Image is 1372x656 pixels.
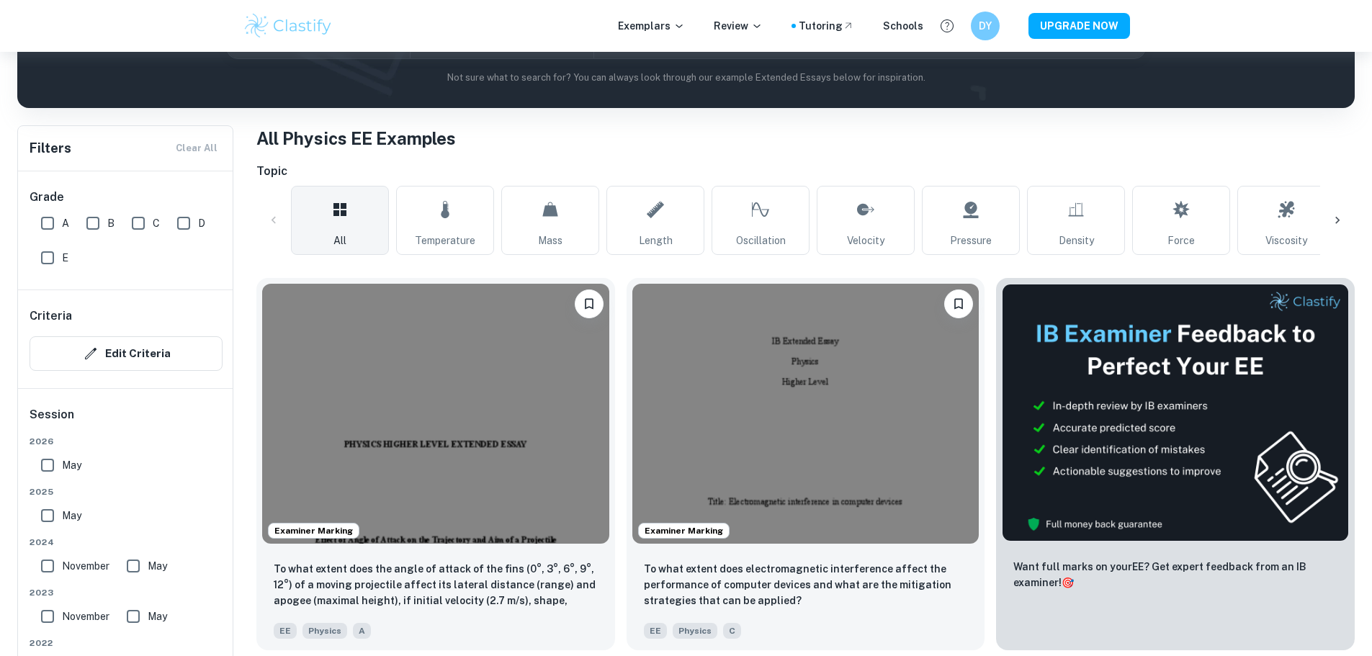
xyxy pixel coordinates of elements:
span: Force [1167,233,1195,248]
h1: All Physics EE Examples [256,125,1355,151]
span: 🎯 [1062,577,1074,588]
span: May [62,457,81,473]
span: Examiner Marking [639,524,729,537]
span: D [198,215,205,231]
span: November [62,608,109,624]
a: Schools [883,18,923,34]
span: Viscosity [1265,233,1307,248]
h6: Session [30,406,223,435]
button: Bookmark [944,289,973,318]
span: Oscillation [736,233,786,248]
button: Edit Criteria [30,336,223,371]
h6: DY [977,18,993,34]
a: Examiner MarkingBookmarkTo what extent does electromagnetic interference affect the performance o... [627,278,985,650]
p: Review [714,18,763,34]
span: 2024 [30,536,223,549]
a: Examiner MarkingBookmarkTo what extent does the angle of attack of the fins (0°, 3°, 6°, 9°, 12°)... [256,278,615,650]
span: May [148,608,167,624]
img: Clastify logo [243,12,334,40]
span: 2023 [30,586,223,599]
span: May [148,558,167,574]
button: Bookmark [575,289,604,318]
span: Mass [538,233,562,248]
span: Physics [673,623,717,639]
span: Examiner Marking [269,524,359,537]
button: UPGRADE NOW [1028,13,1130,39]
img: Physics EE example thumbnail: To what extent does electromagnetic inte [632,284,979,544]
span: 2025 [30,485,223,498]
button: DY [971,12,1000,40]
span: C [153,215,160,231]
p: Want full marks on your EE ? Get expert feedback from an IB examiner! [1013,559,1337,590]
a: ThumbnailWant full marks on yourEE? Get expert feedback from an IB examiner! [996,278,1355,650]
span: Temperature [415,233,475,248]
h6: Criteria [30,307,72,325]
span: 2026 [30,435,223,448]
span: E [62,250,68,266]
img: Physics EE example thumbnail: To what extent does the angle of attack [262,284,609,544]
p: To what extent does the angle of attack of the fins (0°, 3°, 6°, 9°, 12°) of a moving projectile ... [274,561,598,610]
h6: Topic [256,163,1355,180]
span: A [353,623,371,639]
span: November [62,558,109,574]
span: Physics [302,623,347,639]
span: Pressure [950,233,992,248]
h6: Filters [30,138,71,158]
span: Density [1059,233,1094,248]
span: B [107,215,115,231]
span: C [723,623,741,639]
span: EE [644,623,667,639]
img: Thumbnail [1002,284,1349,542]
span: Length [639,233,673,248]
span: A [62,215,69,231]
span: EE [274,623,297,639]
span: May [62,508,81,524]
button: Help and Feedback [935,14,959,38]
span: All [333,233,346,248]
p: Exemplars [618,18,685,34]
span: Velocity [847,233,884,248]
p: Not sure what to search for? You can always look through our example Extended Essays below for in... [29,71,1343,85]
h6: Grade [30,189,223,206]
a: Tutoring [799,18,854,34]
span: 2022 [30,637,223,650]
p: To what extent does electromagnetic interference affect the performance of computer devices and w... [644,561,968,608]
